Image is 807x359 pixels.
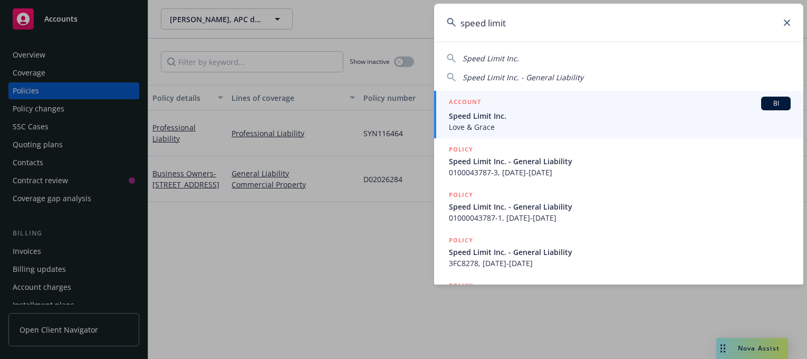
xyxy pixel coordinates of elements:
span: Speed Limit Inc. - General Liability [449,247,791,258]
h5: POLICY [449,144,473,155]
h5: POLICY [449,235,473,245]
span: Love & Grace [449,121,791,133]
a: ACCOUNTBISpeed Limit Inc.Love & Grace [434,91,803,138]
span: 0100043787-3, [DATE]-[DATE] [449,167,791,178]
span: 3FC8278, [DATE]-[DATE] [449,258,791,269]
a: POLICYSpeed Limit Inc. - General Liability0100043787-3, [DATE]-[DATE] [434,138,803,184]
span: 01000043787-1, [DATE]-[DATE] [449,212,791,223]
a: POLICY [434,275,803,320]
a: POLICYSpeed Limit Inc. - General Liability3FC8278, [DATE]-[DATE] [434,229,803,275]
span: Speed Limit Inc. [463,53,519,63]
input: Search... [434,4,803,42]
span: Speed Limit Inc. - General Liability [449,201,791,212]
h5: POLICY [449,280,473,291]
h5: POLICY [449,190,473,200]
span: Speed Limit Inc. - General Liability [463,72,583,82]
span: Speed Limit Inc. - General Liability [449,156,791,167]
a: POLICYSpeed Limit Inc. - General Liability01000043787-1, [DATE]-[DATE] [434,184,803,229]
span: Speed Limit Inc. [449,110,791,121]
span: BI [765,99,786,108]
h5: ACCOUNT [449,97,481,109]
